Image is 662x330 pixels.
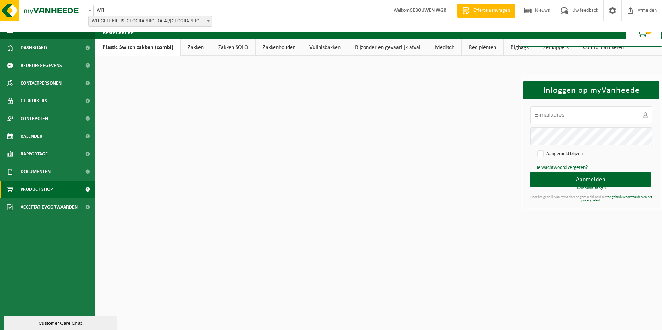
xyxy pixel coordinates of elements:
[504,39,536,56] a: Bigbags
[523,81,659,99] h1: Inloggen op myVanheede
[348,39,428,56] a: Bijzonder en gevaarlijk afval
[211,39,255,56] a: Zakken SOLO
[21,181,53,198] span: Product Shop
[428,39,461,56] a: Medisch
[256,39,302,56] a: Zakkenhouder
[626,25,661,39] button: 0
[95,39,180,56] a: Plastic Switch zakken (combi)
[410,8,446,13] strong: GEBOUWEN WGK
[471,7,512,14] span: Offerte aanvragen
[536,149,590,159] label: Aangemeld blijven
[536,165,588,170] a: Je wachtwoord vergeten?
[21,74,62,92] span: Contactpersonen
[21,57,62,74] span: Bedrijfsgegevens
[581,195,652,203] a: de gebruiksvoorwaarden en het privacybeleid
[21,39,47,57] span: Dashboard
[302,39,348,56] a: Vuilnisbakken
[523,195,659,203] div: Door het gebruik van myVanheede gaat u akkoord met .
[88,16,212,27] span: WIT-GELE KRUIS OOST-VLAANDEREN/ERTVELDE
[21,127,42,145] span: Kalender
[21,92,47,110] span: Gebruikers
[21,198,78,216] span: Acceptatievoorwaarden
[462,39,503,56] a: Recipiënten
[577,186,593,190] a: Nederlands
[530,106,652,124] input: E-mailadres
[523,180,659,190] div: |
[89,16,212,26] span: WIT-GELE KRUIS OOST-VLAANDEREN/ERTVELDE
[595,186,606,190] a: français
[93,5,94,16] span: WIT-GELE KRUIS OOST-VLAANDEREN/ERTVELDE
[21,145,48,163] span: Rapportage
[576,177,605,182] span: Aanmelden
[4,314,118,330] iframe: chat widget
[94,6,104,16] span: WIT-GELE KRUIS OOST-VLAANDEREN/ERTVELDE
[21,110,48,127] span: Contracten
[181,39,211,56] a: Zakken
[536,39,576,56] a: Zelfkippers
[530,172,651,187] button: Aanmelden
[21,163,51,181] span: Documenten
[576,39,631,56] a: Comfort artikelen
[457,4,515,18] a: Offerte aanvragen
